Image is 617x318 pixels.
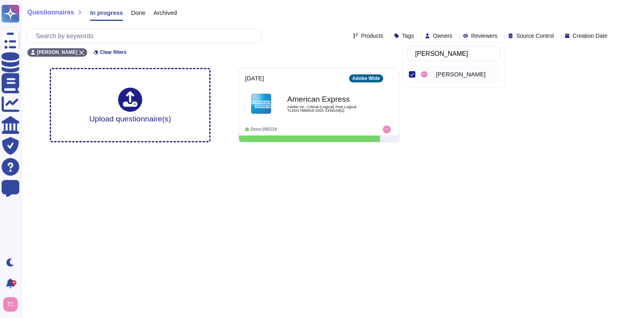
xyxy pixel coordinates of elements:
[287,105,368,113] span: Adobe Inc. Critical (Logical) Post Logical TLM317888918 2025 2338106[1]
[383,125,391,133] img: user
[131,10,145,16] span: Done
[419,70,433,79] div: Tanner Cortez
[2,295,23,313] button: user
[471,33,497,39] span: Reviewers
[433,33,452,39] span: Owners
[251,94,271,114] img: Logo
[245,75,264,81] span: [DATE]
[12,280,16,285] div: 9+
[402,33,414,39] span: Tags
[361,33,383,39] span: Products
[3,297,18,312] img: user
[516,33,554,39] span: Source Control
[436,71,486,78] span: [PERSON_NAME]
[90,10,123,16] span: In progress
[421,71,427,78] img: user
[153,10,177,16] span: Archived
[349,74,383,82] div: Adobe Wide
[411,47,500,61] input: Search by keywords
[89,88,171,123] div: Upload questionnaire(s)
[37,50,78,55] span: [PERSON_NAME]
[287,95,368,103] b: American Express
[100,50,127,55] span: Clear filters
[573,33,607,39] span: Creation Date
[419,65,500,83] div: Tanner Cortez
[32,29,260,43] input: Search by keywords
[436,71,497,78] div: Tanner Cortez
[251,127,277,131] span: Done: 105/119
[27,9,74,16] span: Questionnaires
